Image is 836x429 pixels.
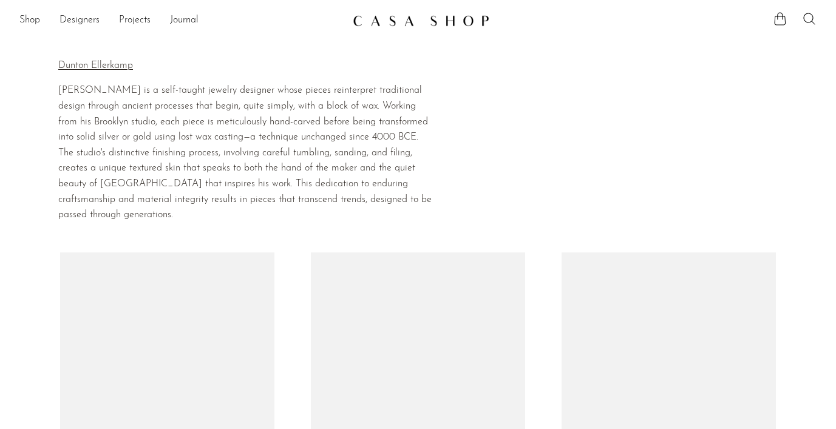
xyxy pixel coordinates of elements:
a: Shop [19,13,40,29]
p: [PERSON_NAME] is a self-taught jewelry designer whose pieces reinterpret traditional design throu... [58,83,435,223]
ul: NEW HEADER MENU [19,10,343,31]
p: Dunton Ellerkamp [58,58,435,74]
nav: Desktop navigation [19,10,343,31]
a: Designers [59,13,100,29]
a: Journal [170,13,199,29]
a: Projects [119,13,151,29]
